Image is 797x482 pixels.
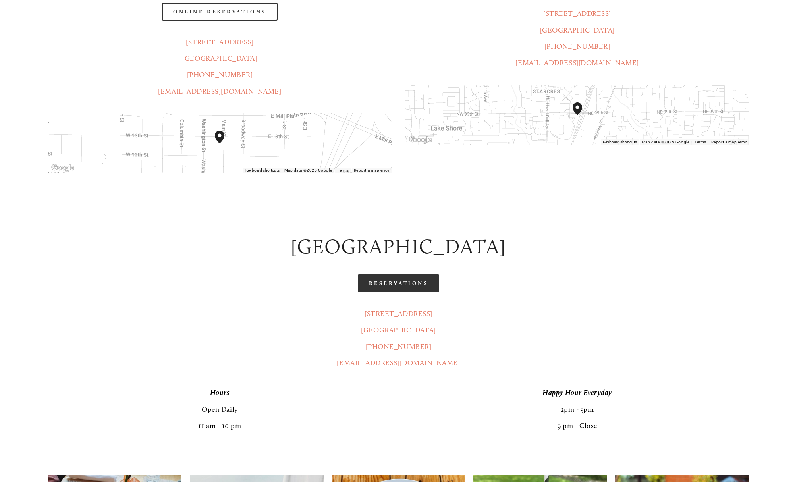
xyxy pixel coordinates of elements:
a: [PHONE_NUMBER] [187,70,253,79]
a: [STREET_ADDRESS][GEOGRAPHIC_DATA] [361,309,436,334]
div: Amaro's Table 1220 Main Street vancouver, United States [215,131,234,156]
a: Reservations [358,274,440,292]
a: Terms [337,168,349,172]
em: Happy Hour Everyday [542,388,612,397]
a: [EMAIL_ADDRESS][DOMAIN_NAME] [158,87,281,96]
em: Hours [210,388,230,397]
h2: [GEOGRAPHIC_DATA] [48,232,749,260]
a: [EMAIL_ADDRESS][DOMAIN_NAME] [337,359,460,367]
span: Map data ©2025 Google [284,168,332,172]
a: Report a map error [711,140,747,144]
img: Amaro's Table [24,4,64,44]
img: Google [407,135,434,145]
a: [PHONE_NUMBER] [366,342,432,351]
a: Open this area in Google Maps (opens a new window) [50,163,76,173]
a: Open this area in Google Maps (opens a new window) [407,135,434,145]
a: Report a map error [354,168,390,172]
p: 2pm - 5pm 9 pm - Close [405,385,749,434]
img: Google [50,163,76,173]
div: Amaro's Table 816 Northeast 98th Circle Vancouver, WA, 98665, United States [573,102,592,128]
p: Open Daily 11 am - 10 pm [48,385,392,434]
button: Keyboard shortcuts [603,139,637,145]
button: Keyboard shortcuts [245,168,280,173]
span: Map data ©2025 Google [642,140,689,144]
a: Terms [694,140,706,144]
